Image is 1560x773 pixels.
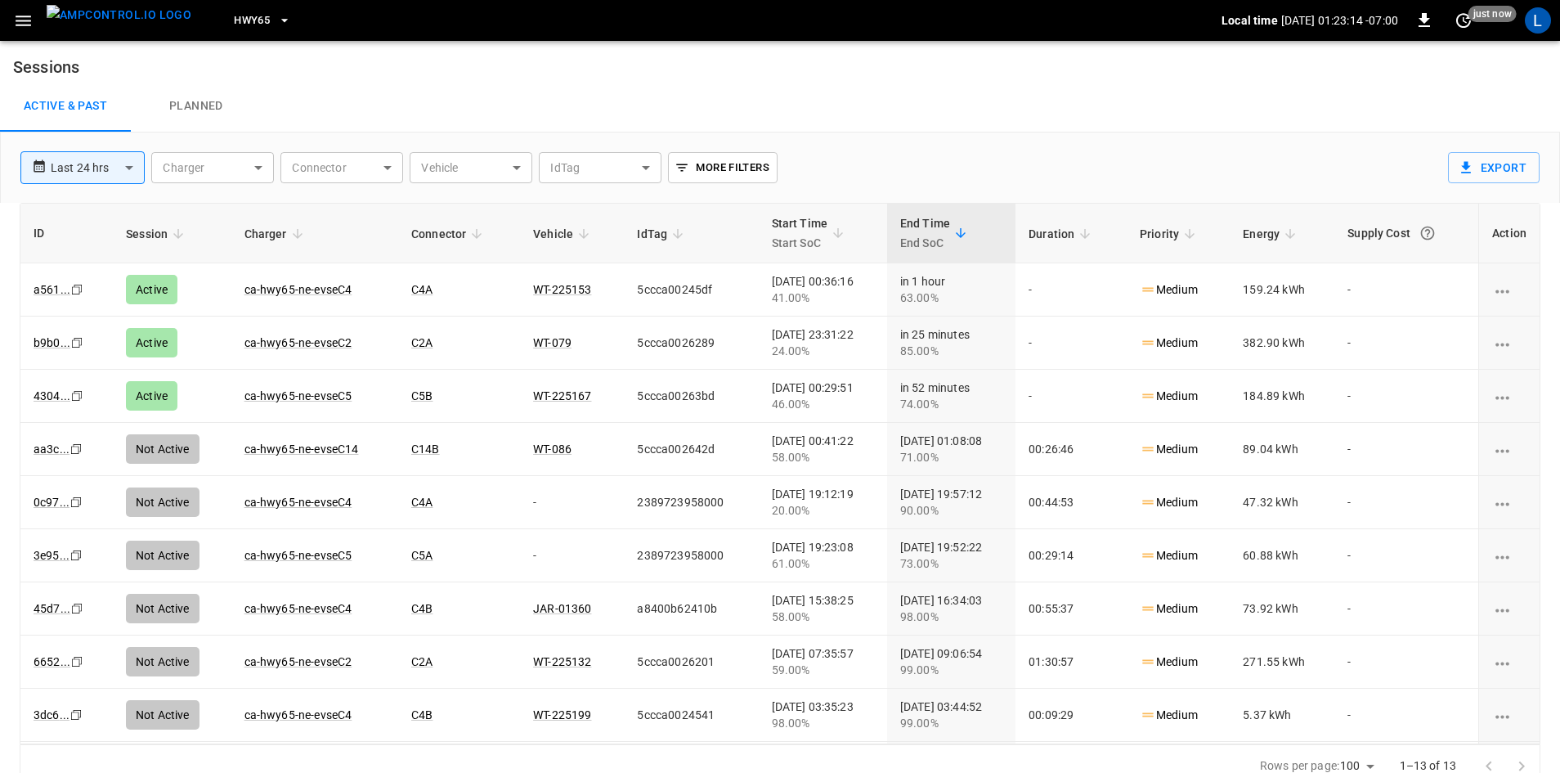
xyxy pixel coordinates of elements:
th: Action [1478,204,1540,263]
a: C4A [411,283,433,296]
div: Active [126,328,177,357]
td: - [1334,689,1478,742]
td: 5ccca002642d [624,423,758,476]
a: 3dc6... [34,708,69,721]
div: copy [69,281,86,299]
a: 0c97... [34,496,69,509]
button: set refresh interval [1450,7,1477,34]
div: [DATE] 23:31:22 [772,326,874,359]
p: Medium [1140,441,1198,458]
div: [DATE] 19:12:19 [772,486,874,519]
a: WT-086 [533,443,572,456]
div: 71.00% [900,449,1002,465]
div: [DATE] 03:35:23 [772,699,874,731]
a: ca-hwy65-ne-evseC4 [244,496,352,509]
div: 85.00% [900,343,1002,359]
div: profile-icon [1525,7,1551,34]
td: - [1015,317,1127,370]
td: 47.32 kWh [1230,476,1334,529]
div: [DATE] 00:41:22 [772,433,874,465]
div: in 1 hour [900,273,1002,306]
a: 3e95... [34,549,69,562]
button: More Filters [668,152,777,183]
td: 5ccca0026289 [624,317,758,370]
div: 63.00% [900,290,1002,306]
div: [DATE] 19:23:08 [772,539,874,572]
td: 271.55 kWh [1230,636,1334,689]
td: 5ccca0024541 [624,689,758,742]
div: charging session options [1492,707,1526,723]
div: charging session options [1492,547,1526,564]
div: 98.00% [900,609,1002,625]
span: End TimeEnd SoC [900,213,971,253]
div: [DATE] 19:52:22 [900,539,1002,572]
a: 45d7... [34,602,70,615]
div: 99.00% [900,662,1002,678]
div: [DATE] 19:57:12 [900,486,1002,519]
div: in 52 minutes [900,380,1002,412]
a: ca-hwy65-ne-evseC4 [244,602,352,615]
div: 90.00% [900,502,1002,519]
a: C2A [411,336,433,349]
div: Not Active [126,647,199,676]
span: Start TimeStart SoC [772,213,849,253]
a: ca-hwy65-ne-evseC2 [244,336,352,349]
div: copy [69,387,86,405]
span: Session [126,224,189,244]
a: ca-hwy65-ne-evseC5 [244,389,352,402]
div: 59.00% [772,662,874,678]
div: Start Time [772,213,828,253]
td: - [520,529,624,582]
span: Priority [1140,224,1200,244]
span: just now [1468,6,1517,22]
td: - [1015,370,1127,423]
div: [DATE] 15:38:25 [772,592,874,625]
div: [DATE] 00:29:51 [772,380,874,412]
td: 5.37 kWh [1230,689,1334,742]
div: charging session options [1492,388,1526,404]
td: 00:55:37 [1015,582,1127,636]
td: 00:26:46 [1015,423,1127,476]
td: - [1334,317,1478,370]
img: ampcontrol.io logo [47,5,191,25]
div: copy [69,653,86,671]
td: 2389723958000 [624,529,758,582]
div: 58.00% [772,449,874,465]
span: HWY65 [234,11,270,30]
a: 4304... [34,389,70,402]
p: [DATE] 01:23:14 -07:00 [1281,12,1398,29]
span: IdTag [637,224,688,244]
p: Local time [1222,12,1278,29]
a: WT-225153 [533,283,591,296]
td: 00:09:29 [1015,689,1127,742]
div: 98.00% [772,715,874,731]
div: 73.00% [900,555,1002,572]
div: charging session options [1492,654,1526,670]
td: 2389723958000 [624,476,758,529]
a: a561... [34,283,70,296]
td: 00:44:53 [1015,476,1127,529]
a: ca-hwy65-ne-evseC5 [244,549,352,562]
div: copy [69,600,86,618]
td: 5ccca0026201 [624,636,758,689]
div: in 25 minutes [900,326,1002,359]
p: Medium [1140,654,1198,671]
div: Last 24 hrs [51,152,145,183]
td: 01:30:57 [1015,636,1127,689]
a: JAR-01360 [533,602,591,615]
td: 382.90 kWh [1230,317,1334,370]
div: copy [69,334,86,352]
div: Not Active [126,541,199,570]
td: - [1334,423,1478,476]
button: HWY65 [227,5,298,37]
div: 20.00% [772,502,874,519]
div: Not Active [126,434,199,464]
div: 58.00% [772,609,874,625]
a: C4B [411,602,433,615]
a: C2A [411,655,433,668]
a: C4A [411,496,433,509]
div: copy [69,440,85,458]
a: Planned [131,80,262,133]
div: 74.00% [900,396,1002,412]
p: Medium [1140,494,1198,511]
